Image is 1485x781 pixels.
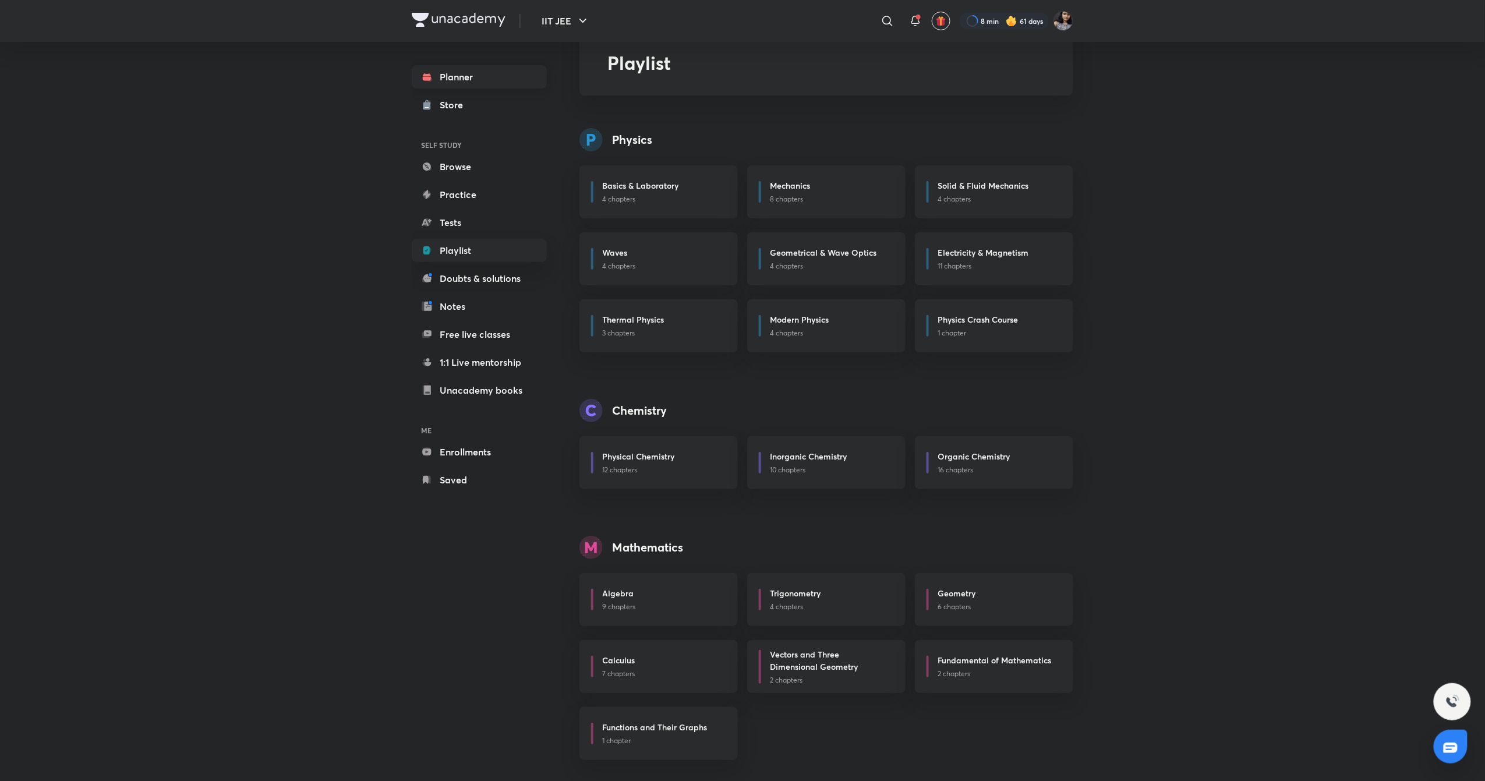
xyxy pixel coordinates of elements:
a: Organic Chemistry16 chapters [915,436,1073,489]
a: Doubts & solutions [412,267,547,290]
img: streak [1006,15,1017,27]
h6: Electricity & Magnetism [938,246,1029,259]
button: avatar [932,12,950,30]
a: Basics & Laboratory4 chapters [579,165,738,218]
a: Company Logo [412,13,505,30]
img: syllabus [579,128,603,151]
h6: ME [412,420,547,440]
p: 12 chapters [603,465,724,475]
a: Store [412,93,547,116]
h6: Solid & Fluid Mechanics [938,179,1029,192]
p: 8 chapters [770,194,892,204]
a: Tests [412,211,547,234]
h6: Basics & Laboratory [603,179,679,192]
h6: SELF STUDY [412,135,547,155]
h6: Physical Chemistry [603,450,675,462]
h6: Functions and Their Graphs [603,721,708,733]
h2: Playlist [607,49,1045,77]
a: Inorganic Chemistry10 chapters [747,436,906,489]
h6: Fundamental of Mathematics [938,654,1052,666]
a: Vectors and Three Dimensional Geometry2 chapters [747,640,906,693]
img: avatar [936,16,946,26]
p: 10 chapters [770,465,892,475]
p: 4 chapters [770,602,892,612]
a: Browse [412,155,547,178]
a: Geometry6 chapters [915,573,1073,626]
button: IIT JEE [535,9,597,33]
a: Mechanics8 chapters [747,165,906,218]
p: 4 chapters [770,261,892,271]
a: 1:1 Live mentorship [412,351,547,374]
h4: Mathematics [612,539,683,556]
h4: Physics [612,131,652,149]
a: Modern Physics4 chapters [747,299,906,352]
h6: Algebra [603,587,634,599]
img: Rakhi Sharma [1053,11,1073,31]
a: Trigonometry4 chapters [747,573,906,626]
h4: Chemistry [612,402,667,419]
a: Algebra9 chapters [579,573,738,626]
a: Unacademy books [412,379,547,402]
a: Solid & Fluid Mechanics4 chapters [915,165,1073,218]
p: 2 chapters [770,675,892,685]
a: Fundamental of Mathematics2 chapters [915,640,1073,693]
a: Thermal Physics3 chapters [579,299,738,352]
p: 2 chapters [938,669,1059,679]
h6: Thermal Physics [603,313,664,326]
p: 4 chapters [770,328,892,338]
p: 1 chapter [603,736,724,746]
p: 9 chapters [603,602,724,612]
h6: Geometrical & Wave Optics [770,246,877,259]
p: 1 chapter [938,328,1059,338]
h6: Calculus [603,654,635,666]
p: 3 chapters [603,328,724,338]
h6: Geometry [938,587,976,599]
a: Enrollments [412,440,547,464]
h6: Physics Crash Course [938,313,1019,326]
h6: Waves [603,246,628,259]
a: Free live classes [412,323,547,346]
a: Physical Chemistry12 chapters [579,436,738,489]
h6: Inorganic Chemistry [770,450,847,462]
p: 6 chapters [938,602,1059,612]
img: Company Logo [412,13,505,27]
img: syllabus [579,536,603,559]
div: Store [440,98,470,112]
img: syllabus [579,399,603,422]
a: Playlist [412,239,547,262]
a: Planner [412,65,547,89]
p: 11 chapters [938,261,1059,271]
a: Geometrical & Wave Optics4 chapters [747,232,906,285]
img: ttu [1445,695,1459,709]
a: Electricity & Magnetism11 chapters [915,232,1073,285]
h6: Mechanics [770,179,811,192]
p: 7 chapters [603,669,724,679]
a: Saved [412,468,547,492]
a: Waves4 chapters [579,232,738,285]
h6: Organic Chemistry [938,450,1010,462]
a: Functions and Their Graphs1 chapter [579,707,738,760]
a: Notes [412,295,547,318]
h6: Modern Physics [770,313,829,326]
a: Physics Crash Course1 chapter [915,299,1073,352]
p: 4 chapters [603,261,724,271]
h6: Vectors and Three Dimensional Geometry [770,648,887,673]
p: 4 chapters [603,194,724,204]
h6: Trigonometry [770,587,821,599]
p: 16 chapters [938,465,1059,475]
a: Practice [412,183,547,206]
a: Calculus7 chapters [579,640,738,693]
p: 4 chapters [938,194,1059,204]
